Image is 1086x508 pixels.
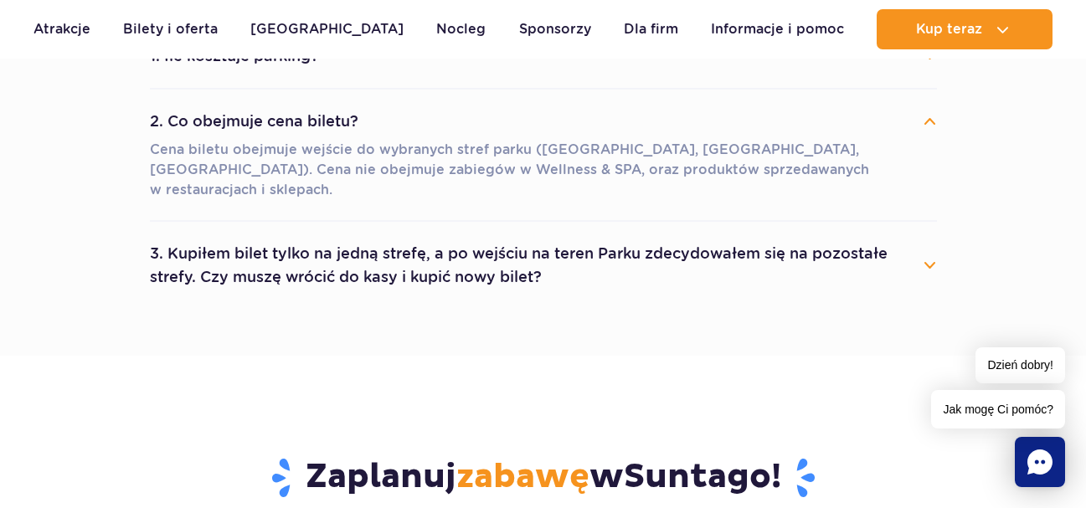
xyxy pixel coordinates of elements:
button: 3. Kupiłem bilet tylko na jedną strefę, a po wejściu na teren Parku zdecydowałem się na pozostałe... [150,235,937,295]
span: Kup teraz [916,22,982,37]
a: Sponsorzy [519,9,591,49]
span: zabawę [456,456,589,498]
h2: Zaplanuj w ! [53,456,1033,500]
span: Suntago [624,456,771,498]
a: [GEOGRAPHIC_DATA] [250,9,404,49]
a: Dla firm [624,9,678,49]
span: Jak mogę Ci pomóc? [931,390,1065,428]
span: Dzień dobry! [975,347,1065,383]
a: Bilety i oferta [123,9,218,49]
a: Informacje i pomoc [711,9,844,49]
div: Chat [1015,437,1065,487]
button: 2. Co obejmuje cena biletu? [150,103,937,140]
a: Atrakcje [33,9,90,49]
p: Cena biletu obejmuje wejście do wybranych stref parku ([GEOGRAPHIC_DATA], [GEOGRAPHIC_DATA], [GEO... [150,140,937,200]
a: Nocleg [436,9,486,49]
button: Kup teraz [877,9,1053,49]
